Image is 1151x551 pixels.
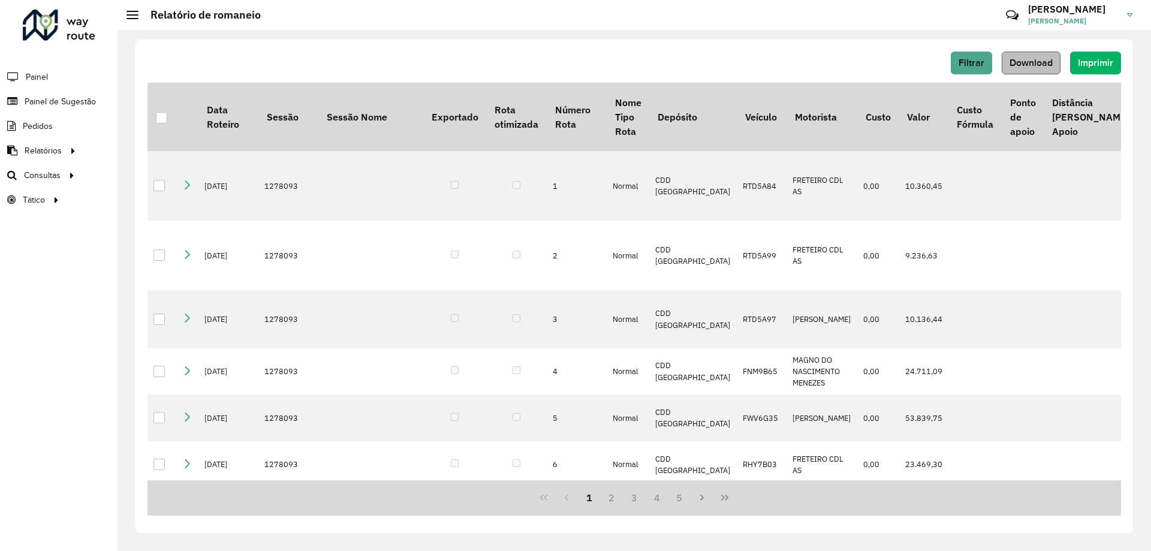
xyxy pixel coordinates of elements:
th: Valor [899,83,949,151]
td: RTD5A84 [737,151,787,221]
td: MAGNO DO NASCIMENTO MENEZES [787,348,857,395]
button: 1 [578,486,601,509]
td: 9.236,63 [899,221,949,290]
button: 3 [623,486,646,509]
td: 4 [547,348,607,395]
td: Normal [607,395,649,441]
button: Last Page [713,486,736,509]
td: 53.839,75 [899,395,949,441]
th: Exportado [423,83,486,151]
td: [PERSON_NAME] [787,290,857,348]
button: Imprimir [1070,52,1121,74]
td: 2 [547,221,607,290]
th: Distância [PERSON_NAME] Apoio [1044,83,1137,151]
td: 23.469,30 [899,441,949,488]
td: CDD [GEOGRAPHIC_DATA] [649,151,737,221]
td: FWV6G35 [737,395,787,441]
td: 0,00 [857,221,899,290]
th: Depósito [649,83,737,151]
span: Filtrar [959,58,984,68]
th: Data Roteiro [198,83,258,151]
td: 0,00 [857,348,899,395]
td: 0,00 [857,151,899,221]
button: 5 [668,486,691,509]
span: [PERSON_NAME] [1028,16,1118,26]
td: RTD5A99 [737,221,787,290]
th: Custo [857,83,899,151]
td: CDD [GEOGRAPHIC_DATA] [649,290,737,348]
td: [DATE] [198,151,258,221]
td: FRETEIRO CDL AS [787,151,857,221]
button: Filtrar [951,52,992,74]
td: 10.360,45 [899,151,949,221]
td: Normal [607,221,649,290]
td: RHY7B03 [737,441,787,488]
th: Nome Tipo Rota [607,83,649,151]
td: CDD [GEOGRAPHIC_DATA] [649,221,737,290]
td: [DATE] [198,348,258,395]
td: [DATE] [198,441,258,488]
span: Consultas [24,169,61,182]
button: 4 [646,486,668,509]
span: Painel de Sugestão [25,95,96,108]
td: Normal [607,441,649,488]
h3: [PERSON_NAME] [1028,4,1118,15]
td: FRETEIRO CDL AS [787,441,857,488]
td: 3 [547,290,607,348]
td: 24.711,09 [899,348,949,395]
td: CDD [GEOGRAPHIC_DATA] [649,441,737,488]
td: [DATE] [198,290,258,348]
td: 1278093 [258,441,318,488]
td: 0,00 [857,395,899,441]
button: 2 [600,486,623,509]
th: Ponto de apoio [1002,83,1044,151]
td: CDD [GEOGRAPHIC_DATA] [649,348,737,395]
button: Next Page [691,486,713,509]
th: Número Rota [547,83,607,151]
span: Imprimir [1078,58,1113,68]
td: [DATE] [198,221,258,290]
span: Tático [23,194,45,206]
span: Relatórios [25,144,62,157]
th: Veículo [737,83,787,151]
td: CDD [GEOGRAPHIC_DATA] [649,395,737,441]
span: Pedidos [23,120,53,133]
td: Normal [607,151,649,221]
td: 1278093 [258,290,318,348]
th: Rota otimizada [486,83,546,151]
td: 1 [547,151,607,221]
td: 5 [547,395,607,441]
span: Painel [26,71,48,83]
td: [DATE] [198,395,258,441]
td: 0,00 [857,290,899,348]
h2: Relatório de romaneio [138,8,261,22]
td: RTD5A97 [737,290,787,348]
th: Motorista [787,83,857,151]
th: Custo Fórmula [949,83,1002,151]
td: 1278093 [258,151,318,221]
th: Sessão [258,83,318,151]
td: 0,00 [857,441,899,488]
a: Contato Rápido [999,2,1025,28]
td: FNM9B65 [737,348,787,395]
td: 6 [547,441,607,488]
button: Download [1002,52,1060,74]
td: Normal [607,290,649,348]
td: 1278093 [258,395,318,441]
td: 10.136,44 [899,290,949,348]
td: [PERSON_NAME] [787,395,857,441]
td: 1278093 [258,348,318,395]
td: 1278093 [258,221,318,290]
td: FRETEIRO CDL AS [787,221,857,290]
td: Normal [607,348,649,395]
span: Download [1010,58,1053,68]
th: Sessão Nome [318,83,423,151]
